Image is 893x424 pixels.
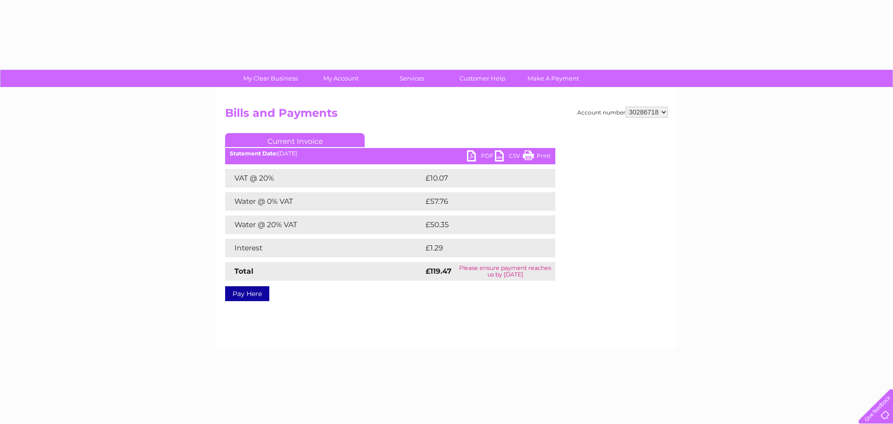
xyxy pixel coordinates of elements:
a: Customer Help [444,70,521,87]
td: £50.35 [423,215,536,234]
a: Services [373,70,450,87]
a: Make A Payment [515,70,592,87]
a: My Account [303,70,380,87]
strong: Total [234,267,253,276]
td: Please ensure payment reaches us by [DATE] [455,262,555,281]
a: PDF [467,150,495,164]
td: £10.07 [423,169,536,188]
strong: £119.47 [426,267,452,276]
a: My Clear Business [232,70,309,87]
a: Current Invoice [225,133,365,147]
td: VAT @ 20% [225,169,423,188]
td: Water @ 20% VAT [225,215,423,234]
a: Print [523,150,551,164]
td: Interest [225,239,423,257]
td: Water @ 0% VAT [225,192,423,211]
a: Pay Here [225,286,269,301]
a: CSV [495,150,523,164]
div: [DATE] [225,150,555,157]
div: Account number [577,107,668,118]
h2: Bills and Payments [225,107,668,124]
td: £1.29 [423,239,533,257]
b: Statement Date: [230,150,278,157]
td: £57.76 [423,192,536,211]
